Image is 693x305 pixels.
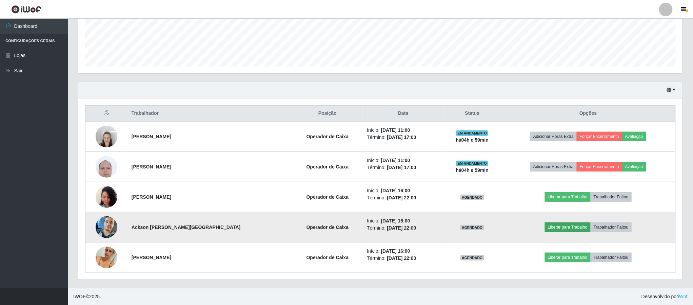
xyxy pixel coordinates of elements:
[73,293,101,300] span: © 2025 .
[381,127,410,133] time: [DATE] 11:00
[367,217,439,225] li: Início:
[367,225,439,232] li: Término:
[456,137,489,143] strong: há 04 h e 59 min
[96,152,117,181] img: 1746696855335.jpeg
[381,188,410,193] time: [DATE] 16:00
[381,218,410,223] time: [DATE] 16:00
[367,248,439,255] li: Início:
[132,194,171,200] strong: [PERSON_NAME]
[367,194,439,201] li: Término:
[456,130,488,136] span: EM ANDAMENTO
[367,127,439,134] li: Início:
[367,255,439,262] li: Término:
[387,255,416,261] time: [DATE] 22:00
[306,134,349,139] strong: Operador de Caixa
[530,132,577,141] button: Adicionar Horas Extra
[387,225,416,231] time: [DATE] 22:00
[577,132,622,141] button: Forçar Encerramento
[622,162,646,172] button: Avaliação
[96,182,117,211] img: 1689498452144.jpeg
[460,225,484,230] span: AGENDADO
[387,165,416,170] time: [DATE] 17:00
[11,5,41,14] img: CoreUI Logo
[460,195,484,200] span: AGENDADO
[73,294,86,299] span: IWOF
[443,106,501,122] th: Status
[132,225,241,230] strong: Ackson [PERSON_NAME][GEOGRAPHIC_DATA]
[96,122,117,151] img: 1655230904853.jpeg
[456,161,488,166] span: EM ANDAMENTO
[381,248,410,254] time: [DATE] 16:00
[127,106,292,122] th: Trabalhador
[367,157,439,164] li: Início:
[96,238,117,277] img: 1754941954755.jpeg
[641,293,688,300] span: Desenvolvido por
[387,134,416,140] time: [DATE] 17:00
[545,192,591,202] button: Liberar para Trabalho
[460,255,484,261] span: AGENDADO
[622,132,646,141] button: Avaliação
[132,134,171,139] strong: [PERSON_NAME]
[545,253,591,262] button: Liberar para Trabalho
[363,106,443,122] th: Data
[501,106,676,122] th: Opções
[456,167,489,173] strong: há 04 h e 59 min
[306,255,349,260] strong: Operador de Caixa
[292,106,363,122] th: Posição
[306,225,349,230] strong: Operador de Caixa
[678,294,688,299] a: iWof
[591,192,632,202] button: Trabalhador Faltou
[367,134,439,141] li: Término:
[96,208,117,247] img: 1745957511046.jpeg
[577,162,622,172] button: Forçar Encerramento
[381,158,410,163] time: [DATE] 11:00
[132,255,171,260] strong: [PERSON_NAME]
[591,253,632,262] button: Trabalhador Faltou
[591,222,632,232] button: Trabalhador Faltou
[367,164,439,171] li: Término:
[306,164,349,169] strong: Operador de Caixa
[367,187,439,194] li: Início:
[306,194,349,200] strong: Operador de Caixa
[132,164,171,169] strong: [PERSON_NAME]
[387,195,416,200] time: [DATE] 22:00
[545,222,591,232] button: Liberar para Trabalho
[530,162,577,172] button: Adicionar Horas Extra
